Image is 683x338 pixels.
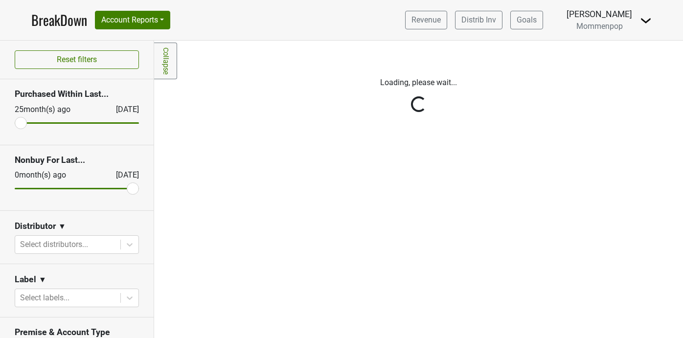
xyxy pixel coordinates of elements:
[567,8,632,21] div: [PERSON_NAME]
[455,11,502,29] a: Distrib Inv
[640,15,652,26] img: Dropdown Menu
[154,43,177,79] a: Collapse
[161,77,676,89] p: Loading, please wait...
[95,11,170,29] button: Account Reports
[31,10,87,30] a: BreakDown
[510,11,543,29] a: Goals
[405,11,447,29] a: Revenue
[576,22,623,31] span: Mommenpop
